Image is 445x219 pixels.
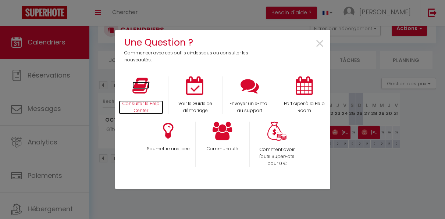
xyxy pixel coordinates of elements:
h4: Une Question ? [124,35,253,50]
p: Consulter le Help Center [119,100,164,114]
p: Soumettre une idee [146,146,191,152]
p: Voir le Guide de démarrage [173,100,217,114]
span: × [315,32,325,55]
p: Comment avoir l'outil SuperHote pour 0 € [255,146,299,167]
p: Participer à la Help Room [282,100,327,114]
img: Money bag [267,122,286,141]
p: Commencer avec ces outils ci-dessous ou consulter les nouveautés. [124,50,253,64]
p: Envoyer un e-mail au support [227,100,272,114]
button: Close [315,36,325,52]
p: Communauté [200,146,245,152]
